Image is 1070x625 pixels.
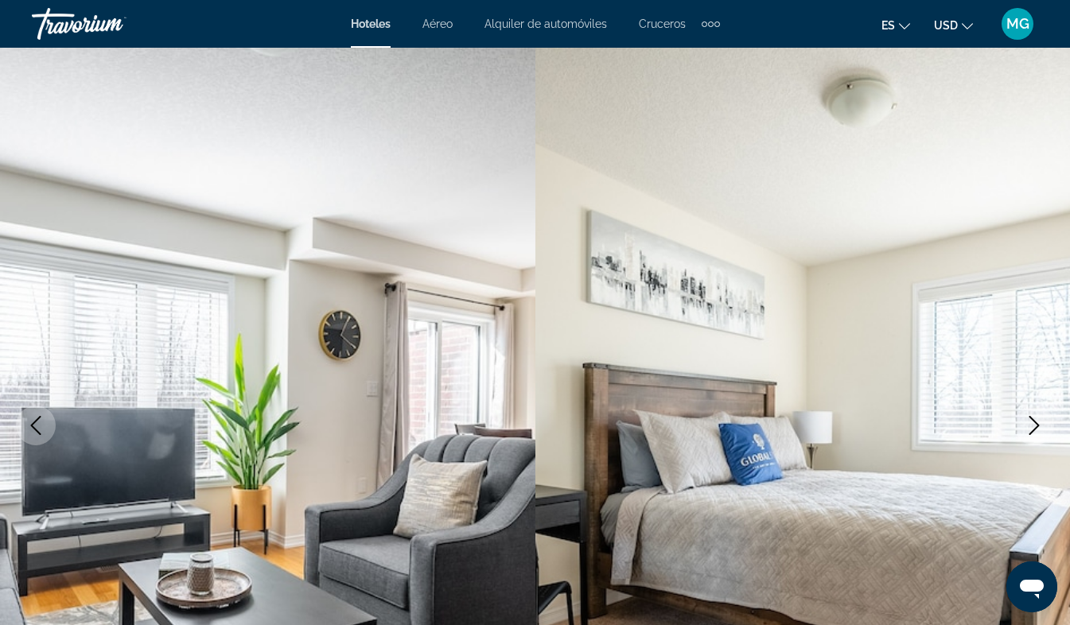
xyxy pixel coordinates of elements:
button: Change currency [934,14,973,37]
a: Hoteles [351,17,391,30]
a: Cruceros [639,17,686,30]
button: Next image [1014,406,1054,445]
span: es [881,19,895,32]
a: Alquiler de automóviles [484,17,607,30]
a: Travorium [32,3,191,45]
button: Change language [881,14,910,37]
a: Aéreo [422,17,453,30]
span: MG [1006,16,1029,32]
span: USD [934,19,958,32]
button: Extra navigation items [702,11,720,37]
button: Previous image [16,406,56,445]
button: User Menu [997,7,1038,41]
iframe: Button to launch messaging window [1006,561,1057,612]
